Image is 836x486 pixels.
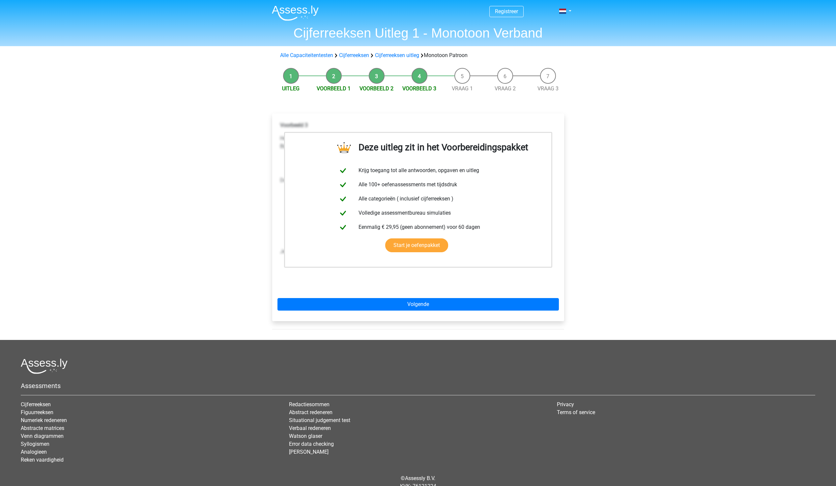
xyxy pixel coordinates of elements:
a: Vraag 2 [495,85,516,92]
a: Situational judgement test [289,417,350,423]
div: Monotoon Patroon [277,51,559,59]
a: Syllogismen [21,441,49,447]
b: Voorbeeld 3 [280,122,308,128]
a: Voorbeeld 2 [360,85,393,92]
a: Terms of service [557,409,595,415]
a: Analogieen [21,449,47,455]
img: Monotonous_Example_3_2.png [280,190,393,242]
a: Uitleg [282,85,300,92]
a: Abstract redeneren [289,409,332,415]
a: Cijferreeksen [21,401,51,408]
h5: Assessments [21,382,815,390]
a: Verbaal redeneren [289,425,331,431]
a: Figuurreeksen [21,409,53,415]
a: Privacy [557,401,574,408]
a: Watson glaser [289,433,322,439]
a: Start je oefenpakket [385,238,448,252]
h1: Cijferreeksen Uitleg 1 - Monotoon Verband [267,25,570,41]
a: Abstracte matrices [21,425,64,431]
a: Redactiesommen [289,401,330,408]
a: Numeriek redeneren [21,417,67,423]
a: Voorbeeld 3 [402,85,436,92]
p: Je kunt zien dat er 15 afgetrokken moet worden om tot het goede antwoord te komen. Het antwoord i... [280,248,556,256]
a: Vraag 1 [452,85,473,92]
a: Cijferreeksen [339,52,369,58]
a: Registreer [495,8,518,15]
img: Monotonous_Example_3.png [280,156,393,171]
a: Alle Capaciteitentesten [280,52,333,58]
a: Reken vaardigheid [21,457,64,463]
a: [PERSON_NAME] [289,449,329,455]
a: Volgende [277,298,559,311]
img: Assessly logo [21,358,68,374]
a: Vraag 3 [537,85,559,92]
a: Venn diagrammen [21,433,64,439]
a: Error data checking [289,441,334,447]
a: Assessly B.V. [405,475,435,481]
img: Assessly [272,5,319,21]
p: Deze reeks los je op dezelfde manier op als voorbeeld 1 en 2: [280,176,556,184]
p: Hetzelfde soort reeks kun je ook tegenkomen bij een reeks waar de getallen steeds redelijk gelijk... [280,135,556,150]
a: Cijferreeksen uitleg [375,52,419,58]
a: Voorbeeld 1 [317,85,351,92]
